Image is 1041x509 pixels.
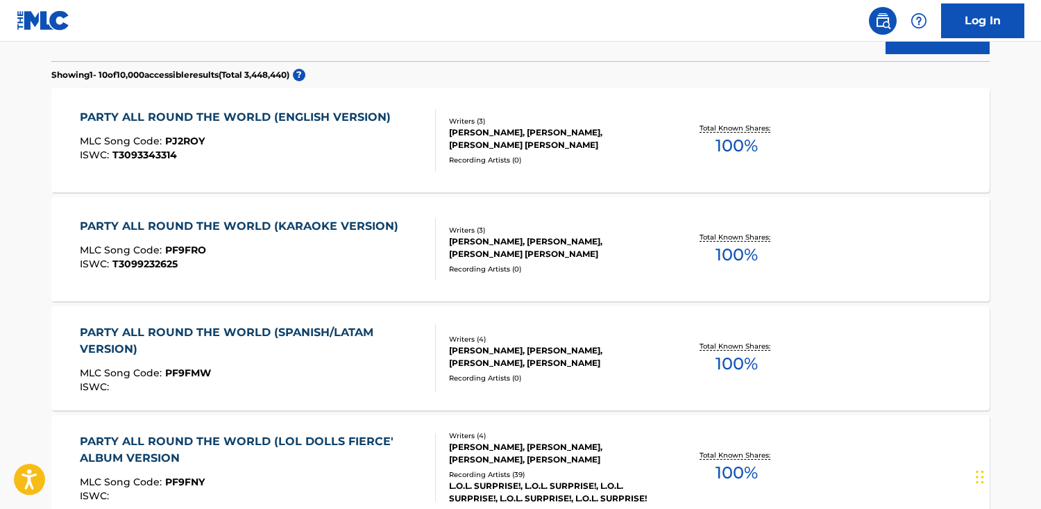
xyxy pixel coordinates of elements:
[80,490,112,502] span: ISWC :
[51,69,289,81] p: Showing 1 - 10 of 10,000 accessible results (Total 3,448,440 )
[80,244,165,256] span: MLC Song Code :
[700,450,774,460] p: Total Known Shares:
[165,244,206,256] span: PF9FRO
[80,109,398,126] div: PARTY ALL ROUND THE WORLD (ENGLISH VERSION)
[972,442,1041,509] iframe: Chat Widget
[80,381,112,393] span: ISWC :
[449,431,659,441] div: Writers ( 4 )
[700,232,774,242] p: Total Known Shares:
[112,149,177,161] span: T3093343314
[449,344,659,369] div: [PERSON_NAME], [PERSON_NAME], [PERSON_NAME], [PERSON_NAME]
[449,116,659,126] div: Writers ( 3 )
[165,135,205,147] span: PJ2ROY
[293,69,305,81] span: ?
[17,10,70,31] img: MLC Logo
[165,476,205,488] span: PF9FNY
[716,133,758,158] span: 100 %
[80,149,112,161] span: ISWC :
[716,460,758,485] span: 100 %
[112,258,178,270] span: T3099232625
[941,3,1024,38] a: Log In
[51,88,990,192] a: PARTY ALL ROUND THE WORLD (ENGLISH VERSION)MLC Song Code:PJ2ROYISWC:T3093343314Writers (3)[PERSON...
[700,341,774,351] p: Total Known Shares:
[80,258,112,270] span: ISWC :
[716,242,758,267] span: 100 %
[976,456,984,498] div: Drag
[80,218,405,235] div: PARTY ALL ROUND THE WORLD (KARAOKE VERSION)
[449,126,659,151] div: [PERSON_NAME], [PERSON_NAME], [PERSON_NAME] [PERSON_NAME]
[51,306,990,410] a: PARTY ALL ROUND THE WORLD (SPANISH/LATAM VERSION)MLC Song Code:PF9FMWISWC:Writers (4)[PERSON_NAME...
[869,7,897,35] a: Public Search
[449,225,659,235] div: Writers ( 3 )
[716,351,758,376] span: 100 %
[80,476,165,488] span: MLC Song Code :
[80,367,165,379] span: MLC Song Code :
[449,235,659,260] div: [PERSON_NAME], [PERSON_NAME], [PERSON_NAME] [PERSON_NAME]
[80,135,165,147] span: MLC Song Code :
[911,12,927,29] img: help
[449,155,659,165] div: Recording Artists ( 0 )
[449,441,659,466] div: [PERSON_NAME], [PERSON_NAME], [PERSON_NAME], [PERSON_NAME]
[700,123,774,133] p: Total Known Shares:
[449,264,659,274] div: Recording Artists ( 0 )
[874,12,891,29] img: search
[449,373,659,383] div: Recording Artists ( 0 )
[449,480,659,505] div: L.O.L. SURPRISE!, L.O.L. SURPRISE!, L.O.L. SURPRISE!, L.O.L. SURPRISE!, L.O.L. SURPRISE!
[165,367,211,379] span: PF9FMW
[51,197,990,301] a: PARTY ALL ROUND THE WORLD (KARAOKE VERSION)MLC Song Code:PF9FROISWC:T3099232625Writers (3)[PERSON...
[80,433,425,467] div: PARTY ALL ROUND THE WORLD (LOL DOLLS FIERCE' ALBUM VERSION
[449,334,659,344] div: Writers ( 4 )
[905,7,933,35] div: Help
[80,324,425,358] div: PARTY ALL ROUND THE WORLD (SPANISH/LATAM VERSION)
[449,469,659,480] div: Recording Artists ( 39 )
